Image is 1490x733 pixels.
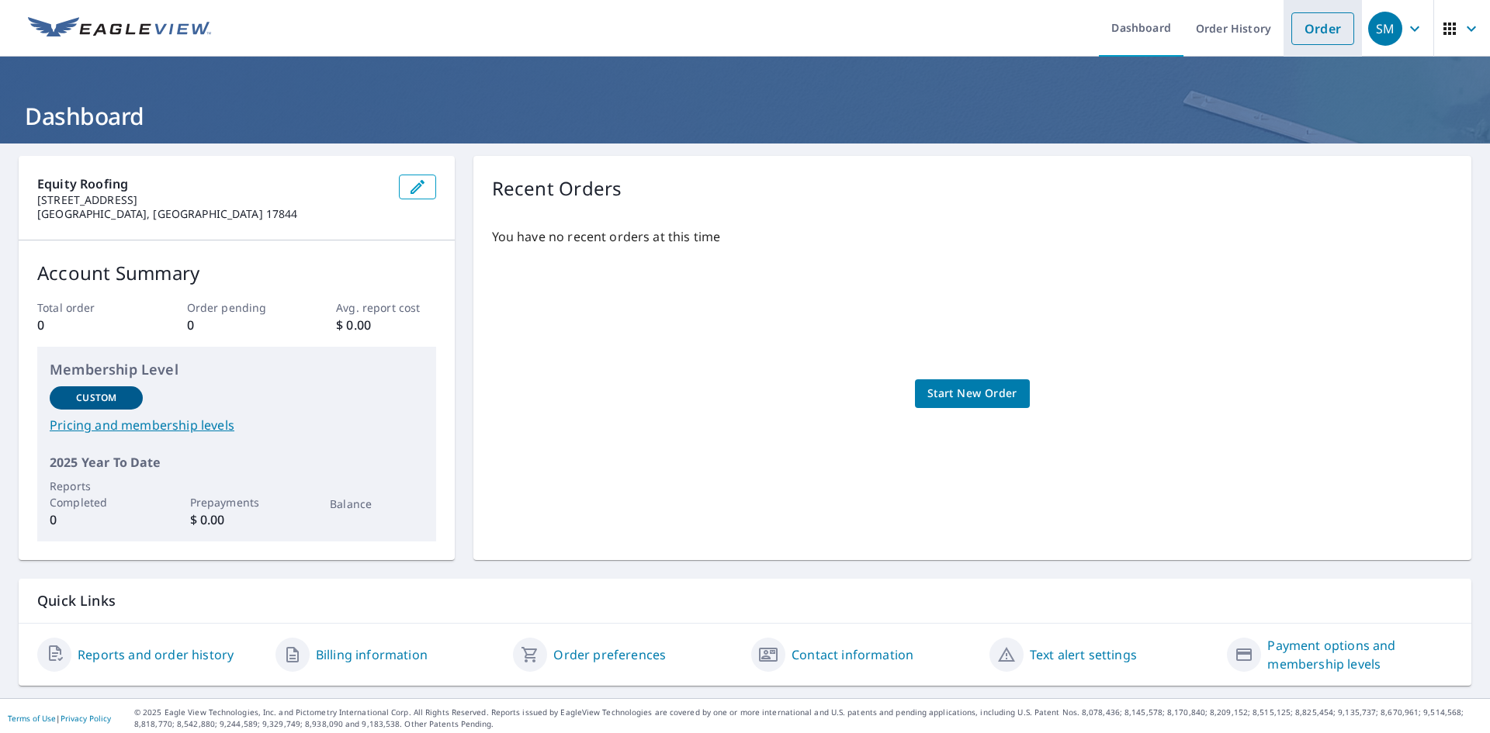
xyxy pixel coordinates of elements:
[492,175,622,202] p: Recent Orders
[134,707,1482,730] p: © 2025 Eagle View Technologies, Inc. and Pictometry International Corp. All Rights Reserved. Repo...
[190,494,283,510] p: Prepayments
[492,227,1453,246] p: You have no recent orders at this time
[8,713,56,724] a: Terms of Use
[37,591,1453,610] p: Quick Links
[190,510,283,529] p: $ 0.00
[187,316,286,334] p: 0
[792,645,913,664] a: Contact information
[915,379,1030,408] a: Start New Order
[19,100,1471,132] h1: Dashboard
[1267,636,1453,673] a: Payment options and membership levels
[50,510,143,529] p: 0
[336,316,435,334] p: $ 0.00
[76,391,116,405] p: Custom
[61,713,111,724] a: Privacy Policy
[37,193,386,207] p: [STREET_ADDRESS]
[37,175,386,193] p: Equity Roofing
[1291,12,1354,45] a: Order
[50,416,424,434] a: Pricing and membership levels
[1030,645,1137,664] a: Text alert settings
[50,359,424,380] p: Membership Level
[50,478,143,510] p: Reports Completed
[78,645,234,664] a: Reports and order history
[187,299,286,316] p: Order pending
[37,207,386,221] p: [GEOGRAPHIC_DATA], [GEOGRAPHIC_DATA] 17844
[1368,12,1402,46] div: SM
[37,259,436,287] p: Account Summary
[8,714,111,723] p: |
[336,299,435,316] p: Avg. report cost
[37,316,137,334] p: 0
[330,496,423,512] p: Balance
[553,645,666,664] a: Order preferences
[28,17,211,40] img: EV Logo
[316,645,428,664] a: Billing information
[927,384,1017,403] span: Start New Order
[37,299,137,316] p: Total order
[50,453,424,472] p: 2025 Year To Date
